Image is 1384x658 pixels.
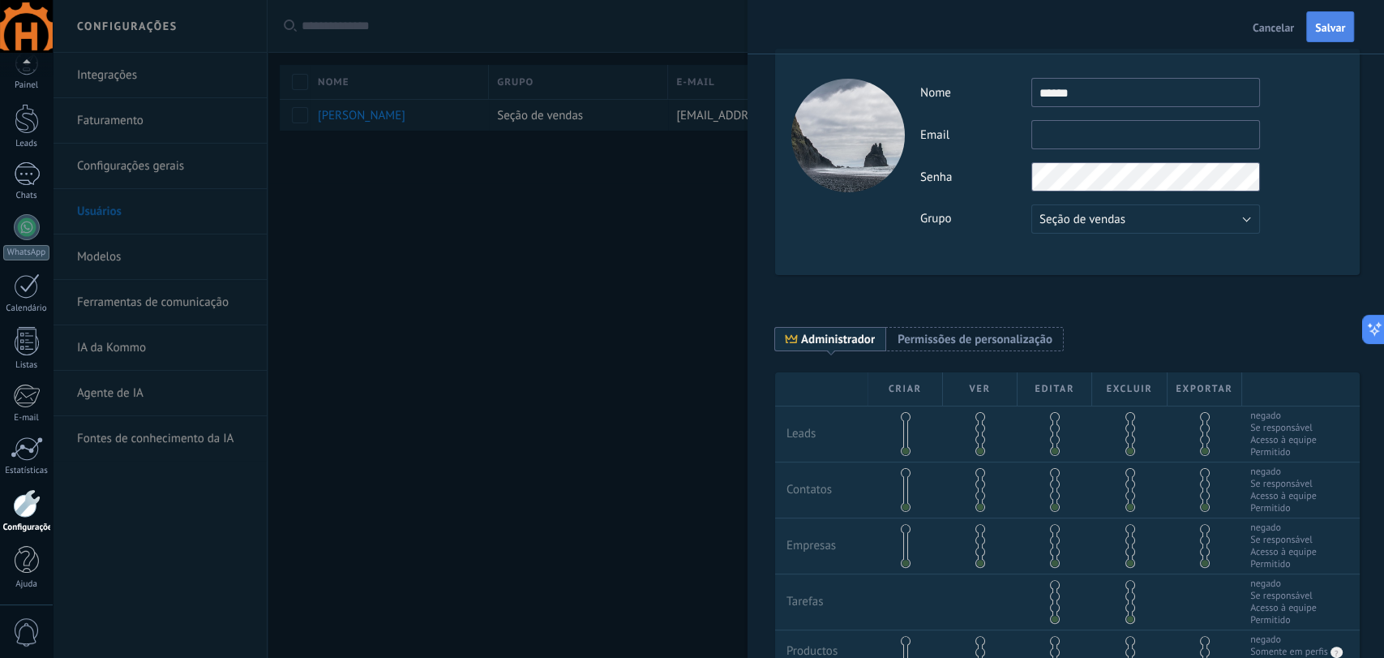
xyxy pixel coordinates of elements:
div: Ajuda [3,579,50,590]
span: Seção de vendas [1039,212,1125,227]
button: Seção de vendas [1031,204,1260,234]
span: Salvar [1315,22,1345,33]
button: Salvar [1306,11,1354,42]
span: Administrador [801,332,875,347]
label: Nome [920,85,1031,101]
label: Grupo [920,211,1031,226]
div: WhatsApp [3,245,49,260]
div: Painel [3,80,50,91]
label: Email [920,127,1031,143]
div: Configurações [3,523,50,533]
div: E-mail [3,413,50,424]
div: Listas [3,360,50,371]
div: Estatísticas [3,466,50,476]
span: Add new role [886,326,1064,351]
span: Cancelar [1253,22,1294,33]
span: Administrador [775,326,886,351]
label: Senha [920,170,1031,185]
div: Chats [3,191,50,201]
div: Leads [3,139,50,149]
span: Permissões de personalização [898,332,1052,347]
button: Cancelar [1246,14,1300,40]
div: Calendário [3,303,50,314]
